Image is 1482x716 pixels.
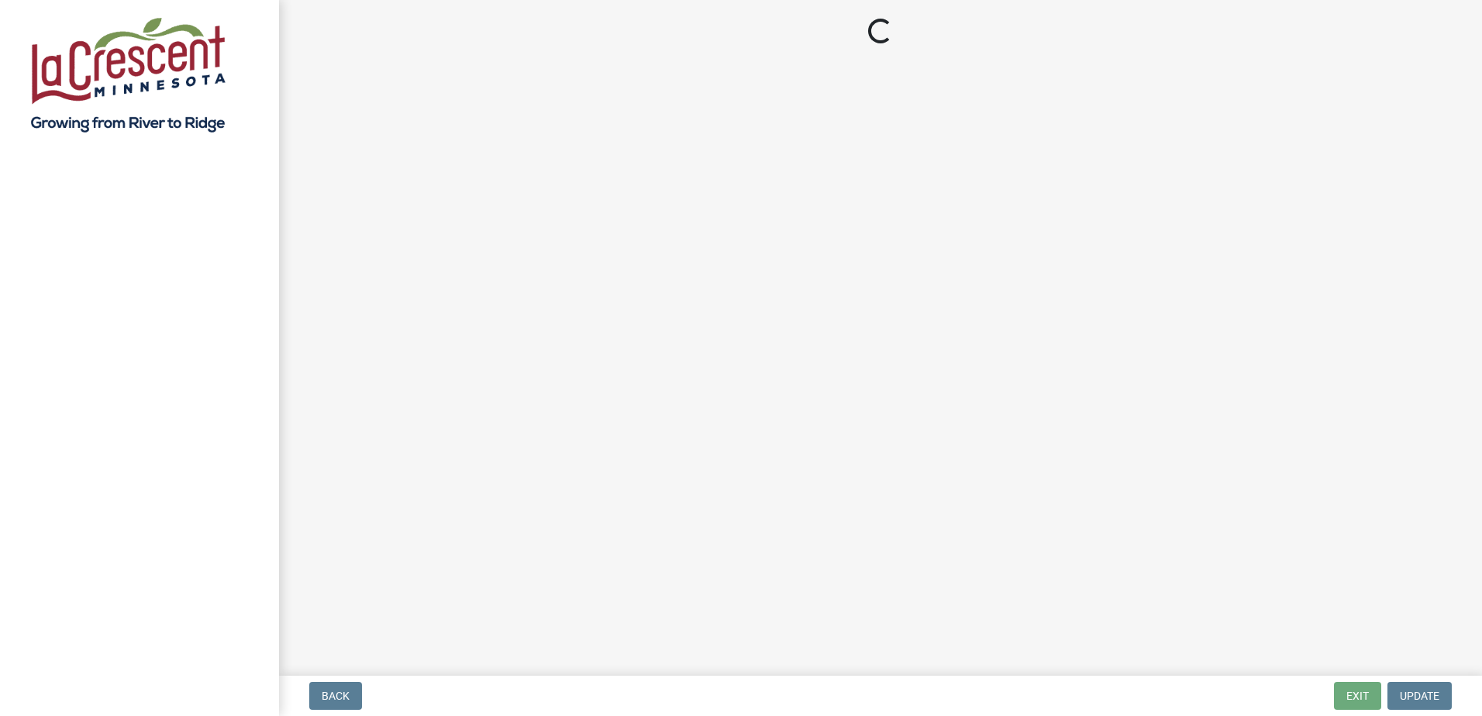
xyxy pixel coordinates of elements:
[1400,690,1439,702] span: Update
[1334,682,1381,710] button: Exit
[31,16,226,133] img: City of La Crescent, Minnesota
[1387,682,1452,710] button: Update
[309,682,362,710] button: Back
[322,690,350,702] span: Back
